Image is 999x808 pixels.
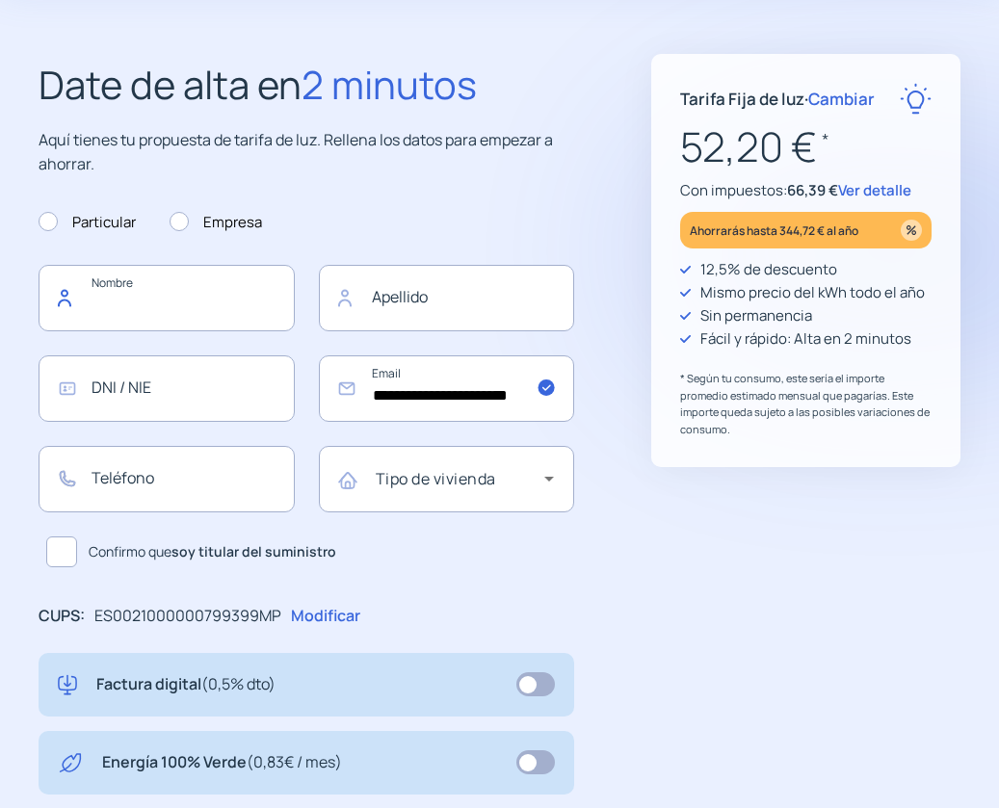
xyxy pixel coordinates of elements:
[690,220,858,242] p: Ahorrarás hasta 344,72 € al año
[39,604,85,629] p: CUPS:
[900,83,932,115] img: rate-E.svg
[39,128,574,177] p: Aquí tienes tu propuesta de tarifa de luz. Rellena los datos para empezar a ahorrar.
[58,750,83,775] img: energy-green.svg
[170,211,262,234] label: Empresa
[39,54,574,116] h2: Date de alta en
[680,370,932,437] p: * Según tu consumo, este sería el importe promedio estimado mensual que pagarías. Este importe qu...
[96,672,276,697] p: Factura digital
[808,88,875,110] span: Cambiar
[89,541,336,562] span: Confirmo que
[376,468,496,489] mat-label: Tipo de vivienda
[94,604,281,629] p: ES0021000000799399MP
[58,672,77,697] img: digital-invoice.svg
[700,327,911,351] p: Fácil y rápido: Alta en 2 minutos
[102,750,342,775] p: Energía 100% Verde
[787,180,838,200] span: 66,39 €
[291,604,360,629] p: Modificar
[680,115,932,179] p: 52,20 €
[247,751,342,772] span: (0,83€ / mes)
[901,220,922,241] img: percentage_icon.svg
[838,180,911,200] span: Ver detalle
[700,304,812,327] p: Sin permanencia
[302,58,477,111] span: 2 minutos
[700,281,925,304] p: Mismo precio del kWh todo el año
[201,673,276,694] span: (0,5% dto)
[680,179,932,202] p: Con impuestos:
[171,542,336,560] b: soy titular del suministro
[39,211,136,234] label: Particular
[680,86,875,112] p: Tarifa Fija de luz ·
[700,258,837,281] p: 12,5% de descuento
